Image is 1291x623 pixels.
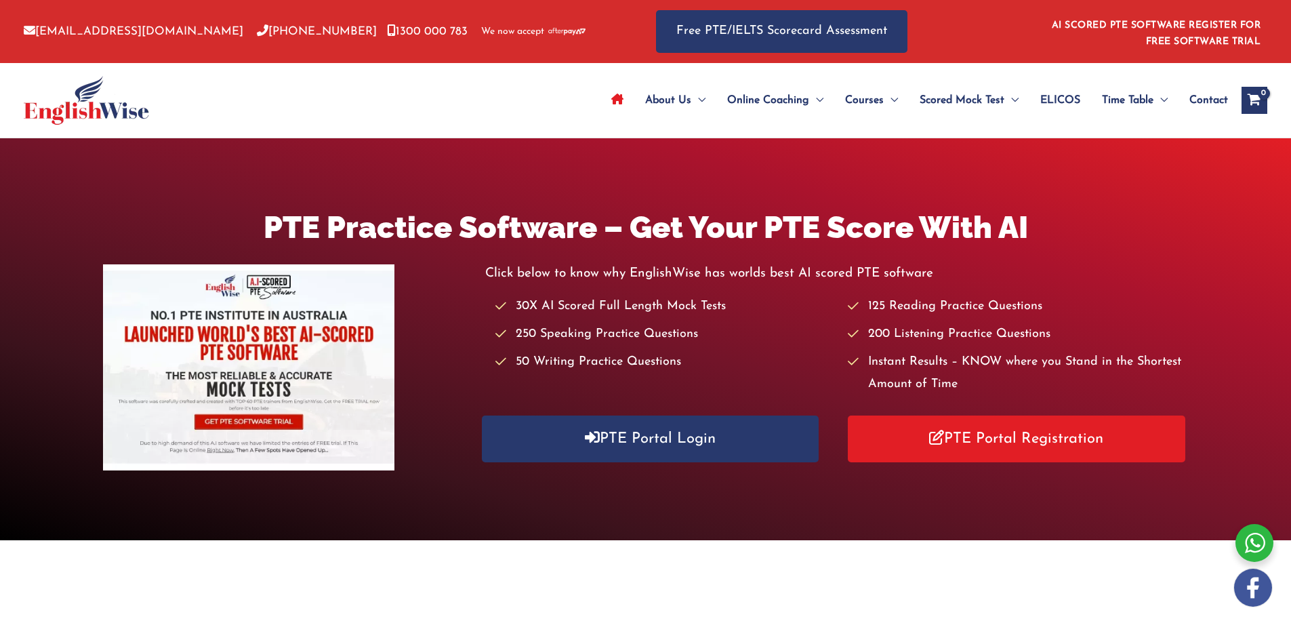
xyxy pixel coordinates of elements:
[848,296,1187,318] li: 125 Reading Practice Questions
[24,76,149,125] img: cropped-ew-logo
[387,26,468,37] a: 1300 000 783
[1153,77,1168,124] span: Menu Toggle
[691,77,705,124] span: Menu Toggle
[1234,569,1272,607] img: white-facebook.png
[1102,77,1153,124] span: Time Table
[848,351,1187,397] li: Instant Results – KNOW where you Stand in the Shortest Amount of Time
[884,77,898,124] span: Menu Toggle
[920,77,1004,124] span: Scored Mock Test
[481,25,544,39] span: We now accept
[909,77,1029,124] a: Scored Mock TestMenu Toggle
[495,296,835,318] li: 30X AI Scored Full Length Mock Tests
[1189,77,1228,124] span: Contact
[645,77,691,124] span: About Us
[482,416,819,462] a: PTE Portal Login
[848,416,1185,462] a: PTE Portal Registration
[834,77,909,124] a: CoursesMenu Toggle
[845,77,884,124] span: Courses
[716,77,834,124] a: Online CoachingMenu Toggle
[809,77,823,124] span: Menu Toggle
[485,262,1188,285] p: Click below to know why EnglishWise has worlds best AI scored PTE software
[1004,77,1019,124] span: Menu Toggle
[495,351,835,374] li: 50 Writing Practice Questions
[1044,9,1267,54] aside: Header Widget 1
[848,323,1187,346] li: 200 Listening Practice Questions
[103,206,1187,249] h1: PTE Practice Software – Get Your PTE Score With AI
[257,26,377,37] a: [PHONE_NUMBER]
[548,28,586,35] img: Afterpay-Logo
[727,77,809,124] span: Online Coaching
[656,10,907,53] a: Free PTE/IELTS Scorecard Assessment
[1040,77,1080,124] span: ELICOS
[1052,20,1261,47] a: AI SCORED PTE SOFTWARE REGISTER FOR FREE SOFTWARE TRIAL
[1091,77,1179,124] a: Time TableMenu Toggle
[600,77,1228,124] nav: Site Navigation: Main Menu
[634,77,716,124] a: About UsMenu Toggle
[1029,77,1091,124] a: ELICOS
[1179,77,1228,124] a: Contact
[495,323,835,346] li: 250 Speaking Practice Questions
[24,26,243,37] a: [EMAIL_ADDRESS][DOMAIN_NAME]
[103,264,394,470] img: pte-institute-main
[1242,87,1267,114] a: View Shopping Cart, empty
